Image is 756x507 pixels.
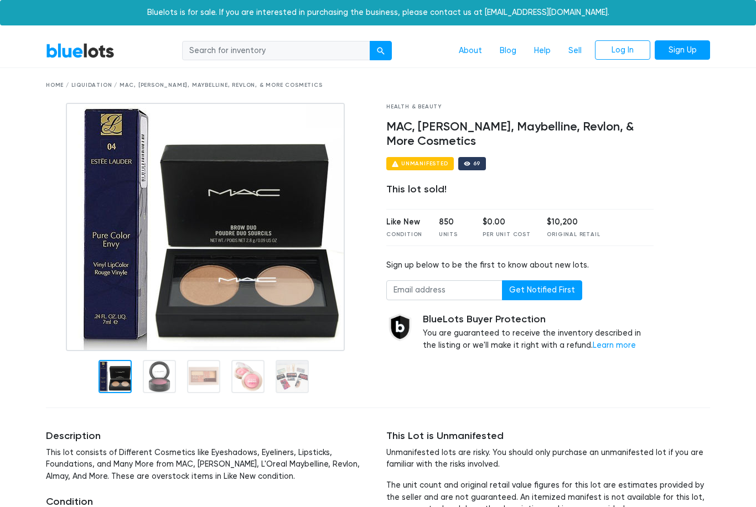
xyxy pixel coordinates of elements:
[593,341,636,350] a: Learn more
[595,40,650,60] a: Log In
[386,430,710,442] h5: This Lot is Unmanifested
[483,231,530,239] div: Per Unit Cost
[386,313,414,341] img: buyer_protection_shield-3b65640a83011c7d3ede35a8e5a80bfdfaa6a97447f0071c1475b91a4b0b3d01.png
[439,216,467,228] div: 850
[182,41,370,61] input: Search for inventory
[655,40,710,60] a: Sign Up
[46,81,710,90] div: Home / Liquidation / MAC, [PERSON_NAME], Maybelline, Revlon, & More Cosmetics
[386,259,654,271] div: Sign up below to be the first to know about new lots.
[483,216,530,228] div: $0.00
[547,216,600,228] div: $10,200
[46,447,370,483] p: This lot consists of Different Cosmetics like Eyeshadows, Eyeliners, Lipsticks, Foundations, and ...
[450,40,491,61] a: About
[423,313,654,352] div: You are guaranteed to receive the inventory described in the listing or we'll make it right with ...
[401,161,448,166] div: Unmanifested
[525,40,560,61] a: Help
[439,231,467,239] div: Units
[386,184,654,196] div: This lot sold!
[491,40,525,61] a: Blog
[386,103,654,111] div: Health & Beauty
[386,216,422,228] div: Like New
[560,40,591,61] a: Sell
[386,447,710,471] p: Unmanifested lots are risky. You should only purchase an unmanifested lot if you are familiar wit...
[473,161,481,166] div: 69
[386,120,654,149] h4: MAC, [PERSON_NAME], Maybelline, Revlon, & More Cosmetics
[423,313,654,326] h5: BlueLots Buyer Protection
[547,231,600,239] div: Original Retail
[502,280,582,300] button: Get Notified First
[46,43,115,59] a: BlueLots
[386,231,422,239] div: Condition
[66,103,345,351] img: LOTESMAC1200-PIC_1.jpg
[46,430,370,442] h5: Description
[386,280,503,300] input: Email address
